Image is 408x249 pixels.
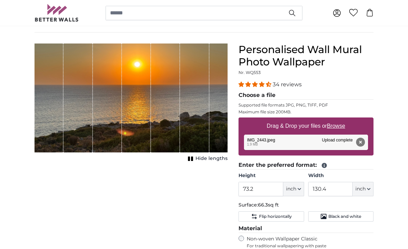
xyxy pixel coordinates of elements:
[239,202,373,209] p: Surface:
[259,214,292,219] span: Flip horizontally
[35,43,228,163] div: 1 of 1
[308,172,373,179] label: Width
[195,155,228,162] span: Hide lengths
[327,123,345,129] u: Browse
[239,70,261,75] span: Nr. WQ553
[239,102,373,108] p: Supported file formats JPG, PNG, TIFF, PDF
[239,172,304,179] label: Height
[239,211,304,222] button: Flip horizontally
[283,182,304,196] button: inch
[239,43,373,68] h1: Personalised Wall Mural Photo Wallpaper
[247,243,373,249] span: For traditional wallpapering with paste
[353,182,373,196] button: inch
[273,81,302,88] span: 34 reviews
[239,91,373,100] legend: Choose a file
[239,81,273,88] span: 4.32 stars
[308,211,373,222] button: Black and white
[328,214,361,219] span: Black and white
[239,109,373,115] p: Maximum file size 200MB.
[355,186,366,192] span: inch
[35,4,79,22] img: Betterwalls
[264,119,348,133] label: Drag & Drop your files or
[239,161,373,170] legend: Enter the preferred format:
[247,236,373,249] label: Non-woven Wallpaper Classic
[186,154,228,163] button: Hide lengths
[239,224,373,233] legend: Material
[258,202,279,208] span: 66.3sq ft
[286,186,296,192] span: inch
